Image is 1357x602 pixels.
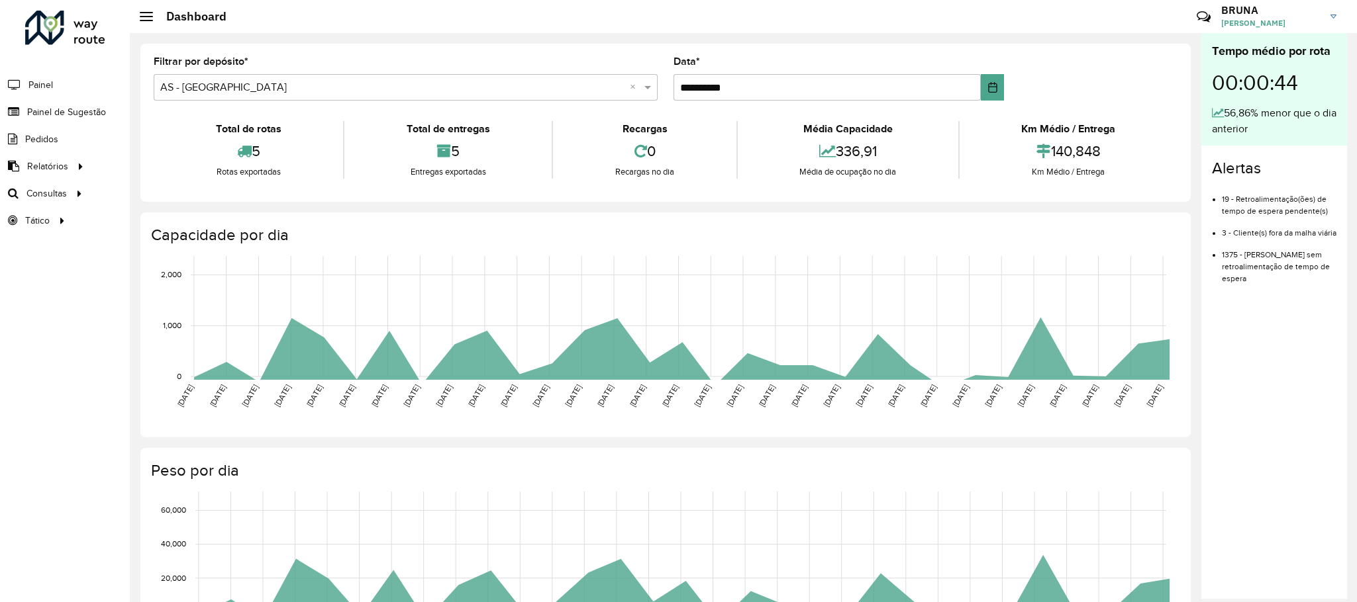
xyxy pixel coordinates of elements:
text: [DATE] [822,383,841,408]
text: [DATE] [337,383,356,408]
div: Entregas exportadas [348,165,548,179]
div: 140,848 [963,137,1174,165]
div: 5 [348,137,548,165]
span: Relatórios [27,159,68,173]
text: 2,000 [161,271,181,279]
text: 60,000 [161,506,186,515]
span: Clear all [630,79,641,95]
text: [DATE] [595,383,615,408]
span: Consultas [26,187,67,200]
text: [DATE] [725,383,744,408]
div: Média de ocupação no dia [741,165,955,179]
li: 1375 - [PERSON_NAME] sem retroalimentação de tempo de espera [1222,239,1336,284]
div: 5 [157,137,340,165]
h4: Capacidade por dia [151,226,1178,245]
text: 0 [177,372,181,380]
div: Recargas [556,121,732,137]
text: [DATE] [305,383,324,408]
label: Filtrar por depósito [154,54,248,69]
h2: Dashboard [153,9,226,24]
div: Km Médio / Entrega [963,165,1174,179]
div: 56,86% menor que o dia anterior [1212,105,1336,137]
text: [DATE] [1015,383,1034,408]
text: [DATE] [1080,383,1099,408]
span: Painel [28,78,53,92]
text: [DATE] [919,383,938,408]
div: 336,91 [741,137,955,165]
text: [DATE] [273,383,292,408]
text: [DATE] [854,383,874,408]
text: [DATE] [693,383,712,408]
span: Painel de Sugestão [27,105,106,119]
text: [DATE] [983,383,1003,408]
h3: BRUNA [1221,4,1321,17]
div: 00:00:44 [1212,60,1336,105]
div: 0 [556,137,732,165]
button: Choose Date [981,74,1004,101]
text: [DATE] [402,383,421,408]
h4: Peso por dia [151,461,1178,480]
text: [DATE] [789,383,809,408]
label: Data [674,54,700,69]
div: Total de entregas [348,121,548,137]
li: 3 - Cliente(s) fora da malha viária [1222,217,1336,239]
span: Tático [25,214,50,228]
text: [DATE] [1145,383,1164,408]
text: [DATE] [886,383,905,408]
text: [DATE] [564,383,583,408]
text: [DATE] [628,383,647,408]
text: [DATE] [370,383,389,408]
text: [DATE] [240,383,260,408]
div: Rotas exportadas [157,165,340,179]
text: [DATE] [660,383,679,408]
text: [DATE] [757,383,776,408]
span: Pedidos [25,132,58,146]
text: 20,000 [161,574,186,582]
li: 19 - Retroalimentação(ões) de tempo de espera pendente(s) [1222,183,1336,217]
text: [DATE] [531,383,550,408]
div: Km Médio / Entrega [963,121,1174,137]
text: 40,000 [161,540,186,548]
a: Contato Rápido [1189,3,1218,31]
text: [DATE] [499,383,518,408]
div: Média Capacidade [741,121,955,137]
div: Total de rotas [157,121,340,137]
text: [DATE] [208,383,227,408]
text: 1,000 [163,321,181,329]
text: [DATE] [176,383,195,408]
text: [DATE] [951,383,970,408]
span: [PERSON_NAME] [1221,17,1321,29]
div: Tempo médio por rota [1212,42,1336,60]
text: [DATE] [434,383,454,408]
div: Recargas no dia [556,165,732,179]
text: [DATE] [466,383,485,408]
text: [DATE] [1113,383,1132,408]
h4: Alertas [1212,159,1336,178]
text: [DATE] [1048,383,1067,408]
